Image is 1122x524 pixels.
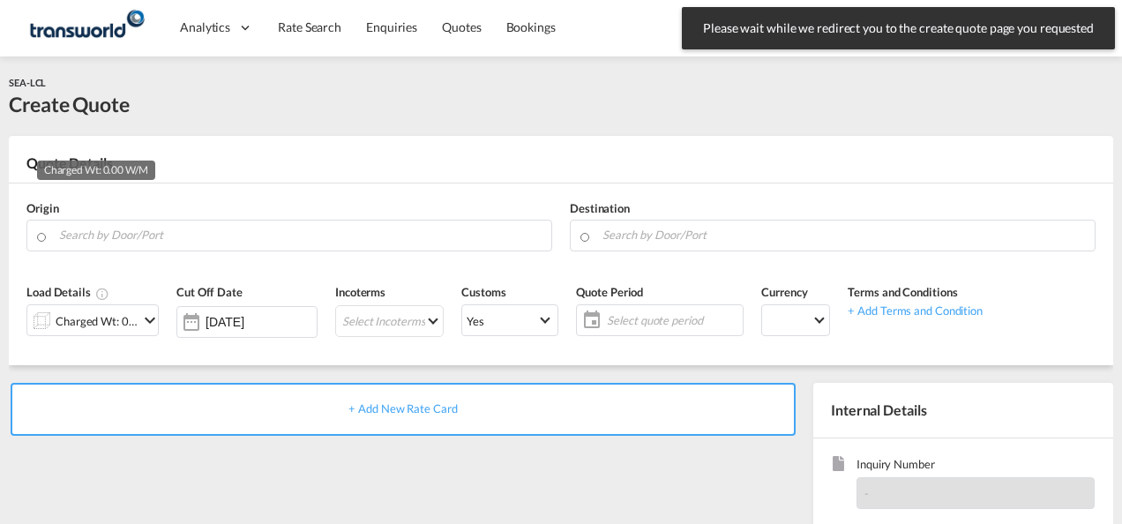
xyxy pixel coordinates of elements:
[467,314,484,328] div: Yes
[442,19,481,34] span: Quotes
[95,287,109,301] md-icon: Chargeable Weight
[37,161,155,180] md-tooltip: Charged Wt: 0.00 W/M
[335,305,444,337] md-select: Select Incoterms
[698,19,1099,37] span: Please wait while we redirect you to the create quote page you requested
[576,285,643,299] span: Quote Period
[139,310,161,331] md-icon: icon-chevron-down
[9,153,1113,182] div: Quote Details
[570,201,630,215] span: Destination
[761,285,807,299] span: Currency
[461,285,505,299] span: Customs
[602,308,743,333] span: Select quote period
[335,285,385,299] span: Incoterms
[506,19,556,34] span: Bookings
[180,19,230,36] span: Analytics
[366,19,417,34] span: Enquiries
[176,285,243,299] span: Cut Off Date
[813,383,1113,438] div: Internal Details
[348,401,457,415] span: + Add New Rate Card
[11,383,796,436] div: + Add New Rate Card
[278,19,341,34] span: Rate Search
[856,456,1095,476] span: Inquiry Number
[26,201,58,215] span: Origin
[59,220,542,251] input: Search by Door/Port
[26,8,146,48] img: f753ae806dec11f0841701cdfdf085c0.png
[864,486,869,500] span: -
[206,315,317,329] input: Select
[56,309,138,333] div: Charged Wt: 0.00 W/M
[761,304,830,336] md-select: Select Currency
[461,304,558,336] md-select: Select Customs: Yes
[607,312,738,328] span: Select quote period
[848,285,957,299] span: Terms and Conditions
[577,310,598,331] md-icon: icon-calendar
[26,304,159,336] div: Charged Wt: 0.00 W/Micon-chevron-down
[26,285,109,299] span: Load Details
[9,90,130,118] div: Create Quote
[848,301,983,318] div: + Add Terms and Condition
[9,77,46,88] span: SEA-LCL
[602,220,1086,251] input: Search by Door/Port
